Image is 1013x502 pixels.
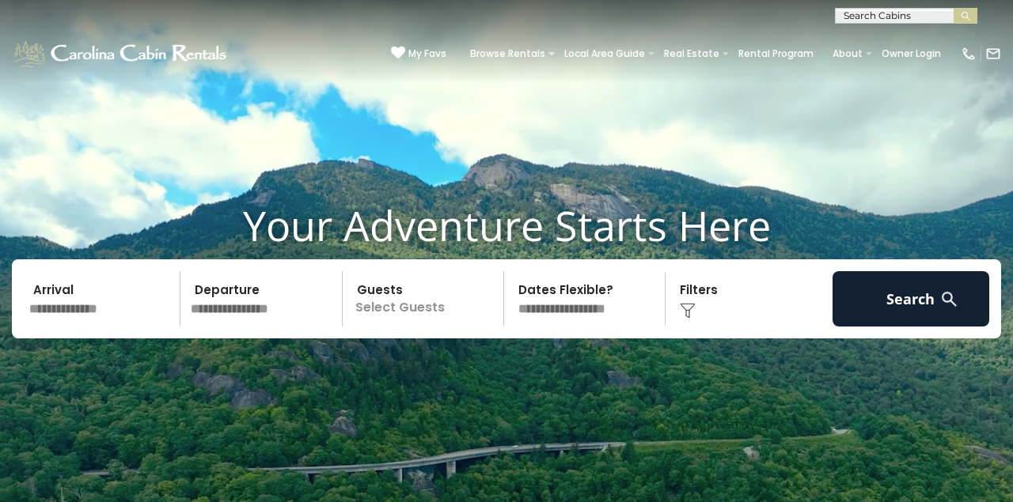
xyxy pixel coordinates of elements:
[961,46,977,62] img: phone-regular-white.png
[462,43,553,65] a: Browse Rentals
[347,271,503,326] p: Select Guests
[985,46,1001,62] img: mail-regular-white.png
[730,43,821,65] a: Rental Program
[680,303,696,319] img: filter--v1.png
[833,271,989,326] button: Search
[556,43,653,65] a: Local Area Guide
[874,43,949,65] a: Owner Login
[408,47,446,61] span: My Favs
[939,289,959,309] img: search-regular-white.png
[12,38,231,70] img: White-1-1-2.png
[12,201,1001,250] h1: Your Adventure Starts Here
[825,43,871,65] a: About
[656,43,727,65] a: Real Estate
[391,46,446,62] a: My Favs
